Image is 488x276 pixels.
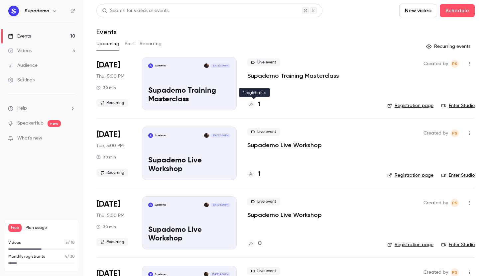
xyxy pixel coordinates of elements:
span: Help [17,105,27,112]
span: 5 [65,241,68,245]
a: 1 [247,100,260,109]
a: Registration page [387,102,433,109]
span: Live event [247,267,280,275]
span: Recurring [96,99,128,107]
p: Supademo Live Workshop [148,156,230,174]
p: Monthly registrants [8,254,45,260]
span: [DATE] 5:00 PM [210,203,230,207]
span: Plan usage [26,225,75,230]
img: Paulina Staszuk [204,133,209,138]
span: PS [452,199,457,207]
button: Recurring events [423,41,475,52]
a: 0 [247,239,262,248]
a: 1 [247,170,260,179]
a: Supademo Training Masterclass [247,72,339,80]
span: [DATE] [96,60,120,70]
span: Live event [247,198,280,206]
iframe: Noticeable Trigger [67,136,75,141]
button: Schedule [440,4,475,17]
a: Supademo Training MasterclassSupademoPaulina Staszuk[DATE] 5:00 PMSupademo Training Masterclass [142,57,237,110]
a: Supademo Live WorkshopSupademoPaulina Staszuk[DATE] 5:00 PMSupademo Live Workshop [142,127,237,180]
p: Supademo [155,64,166,67]
div: Audience [8,62,38,69]
span: 4 [65,255,67,259]
span: Tue, 5:00 PM [96,142,124,149]
span: [DATE] [96,199,120,210]
span: Thu, 5:00 PM [96,212,124,219]
div: Videos [8,47,32,54]
h4: 1 [258,170,260,179]
span: Created by [424,60,448,68]
h4: 1 [258,100,260,109]
span: new [48,120,61,127]
p: Supademo Training Masterclass [148,87,230,104]
img: Supademo Training Masterclass [148,63,153,68]
a: Registration page [387,241,433,248]
span: [DATE] 5:00 PM [210,133,230,138]
p: Supademo [155,203,166,207]
span: Recurring [96,238,128,246]
div: Settings [8,77,35,83]
h4: 0 [258,239,262,248]
span: What's new [17,135,42,142]
span: PS [452,129,457,137]
span: Free [8,224,22,232]
div: Search for videos or events [102,7,169,14]
span: Paulina Staszuk [451,129,459,137]
a: Enter Studio [441,172,475,179]
span: Recurring [96,169,128,177]
div: Oct 9 Thu, 11:00 AM (America/Toronto) [96,57,131,110]
button: Past [125,39,134,49]
img: Supademo [8,6,19,16]
a: Supademo Live Workshop [247,211,322,219]
a: Supademo Live WorkshopSupademoPaulina Staszuk[DATE] 5:00 PMSupademo Live Workshop [142,196,237,249]
div: Events [8,33,31,40]
p: / 30 [65,254,75,260]
h6: Supademo [25,8,49,14]
span: Created by [424,199,448,207]
img: Supademo Live Workshop [148,203,153,207]
a: Registration page [387,172,433,179]
a: Enter Studio [441,102,475,109]
span: PS [452,60,457,68]
a: Enter Studio [441,241,475,248]
p: Supademo [155,273,166,276]
span: Paulina Staszuk [451,199,459,207]
div: 30 min [96,154,116,160]
h1: Events [96,28,117,36]
span: Created by [424,129,448,137]
img: Paulina Staszuk [204,63,209,68]
a: Supademo Live Workshop [247,141,322,149]
span: Live event [247,128,280,136]
li: help-dropdown-opener [8,105,75,112]
span: [DATE] 5:00 PM [210,63,230,68]
div: Oct 21 Tue, 11:00 AM (America/Toronto) [96,127,131,180]
p: Videos [8,240,21,246]
span: Paulina Staszuk [451,60,459,68]
div: 30 min [96,224,116,230]
a: SpeakerHub [17,120,44,127]
span: [DATE] [96,129,120,140]
span: Thu, 5:00 PM [96,73,124,80]
img: Supademo Live Workshop [148,133,153,138]
p: Supademo [155,134,166,137]
button: Upcoming [96,39,119,49]
button: New video [399,4,437,17]
div: Oct 23 Thu, 11:00 AM (America/Toronto) [96,196,131,249]
div: 30 min [96,85,116,90]
p: Supademo Live Workshop [148,226,230,243]
button: Recurring [140,39,162,49]
span: Live event [247,58,280,66]
img: Paulina Staszuk [204,203,209,207]
p: / 10 [65,240,75,246]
